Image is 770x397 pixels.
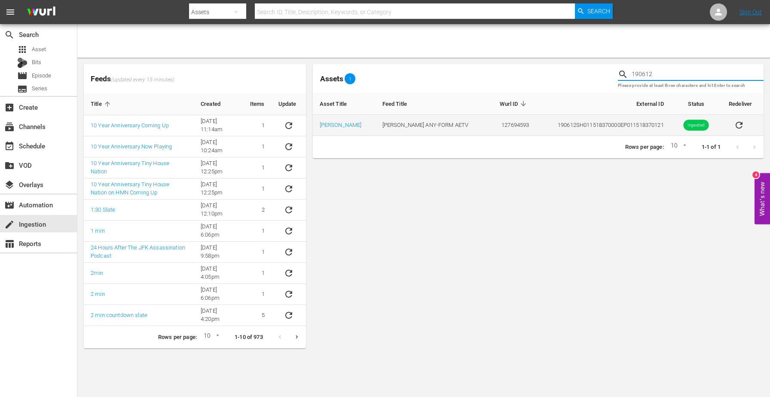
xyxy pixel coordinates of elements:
[91,291,105,297] a: 2 min
[536,93,670,115] th: External ID
[536,115,670,136] td: 190612 SH011518370000 EP011518370121
[243,263,272,284] td: 1
[194,305,243,326] td: [DATE] 4:20pm
[91,100,113,108] span: Title
[21,2,62,22] img: ans4CAIJ8jUAAAAAAAAAAAAAAAAAAAAAAAAgQb4GAAAAAAAAAAAAAAAAAAAAAAAAJMjXAAAAAAAAAAAAAAAAAAAAAAAAgAT5G...
[194,284,243,305] td: [DATE] 6:06pm
[32,58,41,67] span: Bits
[684,122,709,129] span: Ingested
[625,143,664,151] p: Rows per page:
[313,93,764,136] table: sticky table
[739,9,762,15] a: Sign Out
[243,242,272,263] td: 1
[84,72,306,86] span: Feeds
[91,228,105,234] a: 1 min
[91,206,115,213] a: 1:30 Slate
[320,74,343,83] span: Assets
[91,244,185,259] a: 24 Hours After The JFK Assassination Podcast
[575,3,613,19] button: Search
[32,45,46,54] span: Asset
[235,333,263,342] p: 1-10 of 973
[17,71,27,81] span: Episode
[194,200,243,221] td: [DATE] 12:10pm
[243,305,272,326] td: 5
[288,329,305,345] button: Next page
[194,178,243,200] td: [DATE] 12:25pm
[17,84,27,94] span: Series
[500,100,529,108] span: Wurl ID
[376,115,488,136] td: [PERSON_NAME] ANY-FORM AETV
[243,136,272,157] td: 1
[755,173,770,224] button: Open Feedback Widget
[84,93,306,326] table: sticky table
[320,122,362,128] a: [PERSON_NAME]
[243,200,272,221] td: 2
[32,71,51,80] span: Episode
[4,102,15,113] span: Create
[91,181,169,196] a: 10 Year Anniversary Tiny House Nation on HMN Coming Up
[32,84,47,93] span: Series
[243,157,272,178] td: 1
[272,93,306,115] th: Update
[200,331,221,344] div: 10
[4,30,15,40] span: Search
[4,219,15,230] span: Ingestion
[17,58,27,68] div: Bits
[667,141,688,154] div: 10
[671,93,722,115] th: Status
[4,122,15,132] span: Channels
[194,263,243,284] td: [DATE] 4:05pm
[158,333,197,342] p: Rows per page:
[111,77,174,83] span: (updated every 15 minutes)
[243,115,272,136] td: 1
[91,160,169,175] a: 10 Year Anniversary Tiny House Nation
[722,93,764,115] th: Redeliver
[243,284,272,305] td: 1
[488,115,536,136] td: 127694593
[194,115,243,136] td: [DATE] 11:14am
[5,7,15,17] span: menu
[91,122,169,129] a: 10 Year Anniversary Coming Up
[243,93,272,115] th: Items
[91,143,172,150] a: 10 Year Anniversary Now Playing
[345,76,355,81] span: 1
[243,178,272,200] td: 1
[702,143,721,151] p: 1-1 of 1
[376,93,488,115] th: Feed Title
[632,68,764,81] input: Search Title, Series Title, Wurl ID or External ID
[201,100,232,108] span: Created
[194,157,243,178] td: [DATE] 12:25pm
[320,100,358,108] span: Asset Title
[194,221,243,242] td: [DATE] 6:06pm
[91,312,147,318] a: 2 min countdown slate
[4,239,15,249] span: Reports
[4,200,15,210] span: Automation
[752,171,759,178] div: 4
[587,3,610,19] span: Search
[194,136,243,157] td: [DATE] 10:24am
[4,160,15,171] span: VOD
[618,82,764,89] p: Please provide at least three characters and hit Enter to search
[194,242,243,263] td: [DATE] 9:58pm
[4,141,15,151] span: Schedule
[243,221,272,242] td: 1
[4,180,15,190] span: Overlays
[17,44,27,55] span: Asset
[91,270,104,276] a: 2min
